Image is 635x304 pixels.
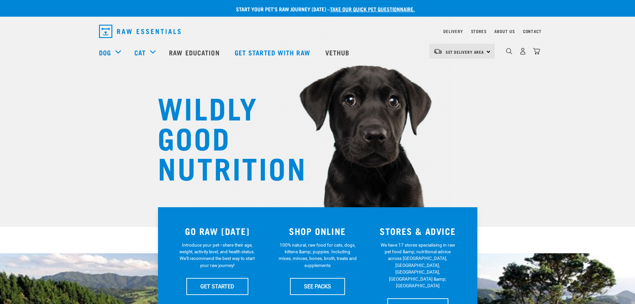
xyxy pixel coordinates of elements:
[494,30,515,32] a: About Us
[186,278,248,295] a: GET STARTED
[162,39,228,66] a: Raw Education
[228,39,319,66] a: Get started with Raw
[330,7,415,10] a: take our quick pet questionnaire.
[433,48,442,54] img: van-moving.png
[290,278,345,295] a: SEE PACKS
[134,47,146,57] a: Cat
[372,226,464,236] h3: STORES & ADVICE
[94,22,542,41] nav: dropdown navigation
[278,242,357,269] p: 100% natural, raw food for cats, dogs, kittens &amp; puppies. Including mixes, minces, bones, bro...
[506,48,512,54] img: home-icon-1@2x.png
[99,25,181,38] img: Raw Essentials Logo
[443,30,463,32] a: Delivery
[471,30,487,32] a: Stores
[519,48,526,55] img: user.png
[178,242,256,269] p: Introduce your pet—share their age, weight, activity level, and health status. We'll recommend th...
[523,30,542,32] a: Contact
[271,226,364,236] h3: SHOP ONLINE
[533,48,540,55] img: home-icon@2x.png
[446,51,484,53] span: Set Delivery Area
[171,226,264,236] h3: GO RAW [DATE]
[158,92,291,182] h1: WILDLY GOOD NUTRITION
[319,39,358,66] a: Vethub
[99,47,111,57] a: Dog
[379,242,457,289] p: We have 17 stores specialising in raw pet food &amp; nutritional advice across [GEOGRAPHIC_DATA],...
